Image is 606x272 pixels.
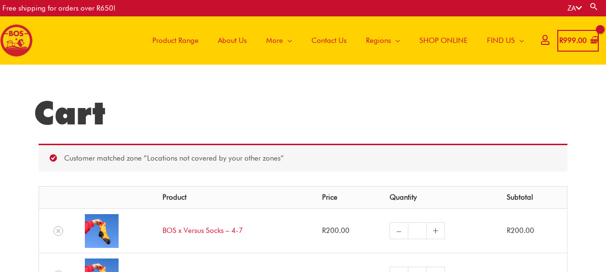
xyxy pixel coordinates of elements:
span: About Us [218,26,247,55]
a: View Shopping Cart, 3 items [557,30,599,52]
div: Customer matched zone “Locations not covered by your other zones” [39,144,567,172]
h1: Cart [34,94,572,132]
span: R [507,226,511,235]
a: SHOP ONLINE [410,16,477,65]
span: Regions [366,26,391,55]
nav: Site Navigation [135,16,534,65]
input: Product quantity [408,222,427,239]
a: BOS x Versus Socks – 4-7 [162,226,243,235]
span: FIND US [487,26,515,55]
span: More [266,26,283,55]
a: ZA [567,4,582,13]
th: Price [315,187,382,209]
span: SHOP ONLINE [419,26,468,55]
span: R [559,36,563,45]
bdi: 200.00 [507,226,534,235]
a: Remove BOS x Versus Socks - 4-7 from cart [54,226,63,236]
a: More [256,16,302,65]
a: Product Range [143,16,208,65]
span: Product Range [152,26,199,55]
a: Contact Us [302,16,356,65]
bdi: 200.00 [322,226,350,235]
img: bos x versus socks [85,214,119,248]
a: Search button [589,2,599,11]
span: Contact Us [311,26,347,55]
a: + [427,222,445,239]
a: – [390,222,408,239]
a: About Us [208,16,256,65]
a: Regions [356,16,410,65]
th: Quantity [382,187,499,209]
th: Subtotal [499,187,567,209]
span: R [322,226,326,235]
bdi: 999.00 [559,36,587,45]
th: Product [155,187,315,209]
